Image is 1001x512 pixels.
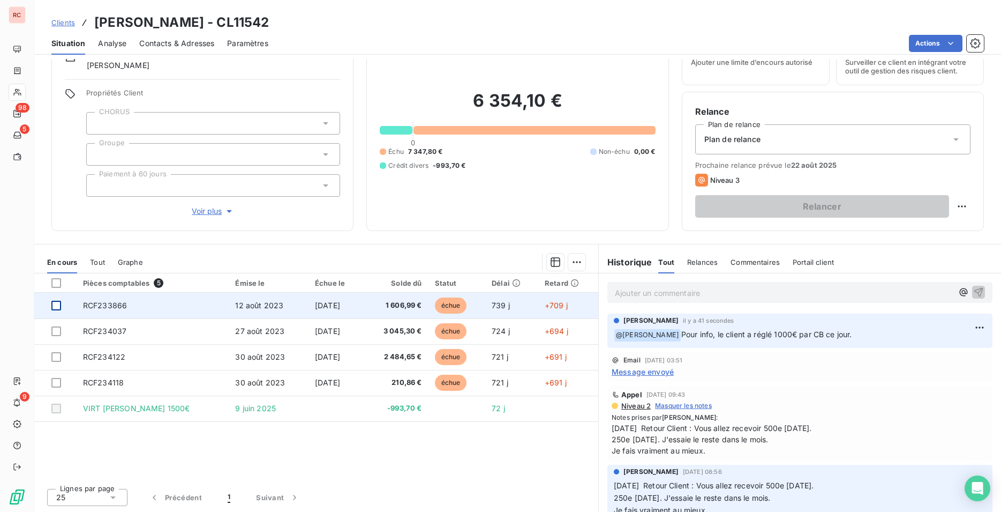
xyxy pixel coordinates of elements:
span: Surveiller ce client en intégrant votre outil de gestion des risques client. [845,58,975,75]
span: 250e [DATE]. J'essaie le reste dans le mois. [614,493,771,502]
span: Message envoyé [612,366,674,377]
span: [PERSON_NAME] [87,60,149,71]
span: Propriétés Client [86,88,340,103]
h3: [PERSON_NAME] - CL11542 [94,13,269,32]
span: 0,00 € [634,147,656,157]
span: 1 [228,492,230,503]
div: Échue le [315,279,357,287]
span: 12 août 2023 [235,301,283,310]
input: Ajouter une valeur [95,181,104,190]
span: 0 [411,138,415,147]
span: Tout [658,258,674,266]
span: [DATE] Retour Client : Vous allez recevoir 500e [DATE]. [614,481,814,490]
span: +694 j [545,327,568,336]
span: échue [435,323,467,339]
span: Tout [90,258,105,266]
span: 3 045,30 € [370,326,422,337]
span: [DATE] 08:56 [683,469,722,475]
span: Ajouter une limite d’encours autorisé [691,58,812,66]
h6: Relance [695,105,970,118]
span: Notes prises par : [612,413,988,422]
span: [DATE] Retour Client : Vous allez recevoir 500e [DATE]. 250e [DATE]. J'essaie le reste dans le mo... [612,422,988,456]
span: Plan de relance [704,134,761,145]
span: @ [PERSON_NAME] [614,329,681,342]
a: Clients [51,17,75,28]
span: RCF234118 [83,378,124,387]
span: RCF233866 [83,301,127,310]
span: échue [435,349,467,365]
span: RCF234037 [83,327,126,336]
input: Ajouter une valeur [95,118,104,128]
span: Commentaires [731,258,780,266]
span: il y a 41 secondes [683,317,734,324]
span: 210,86 € [370,377,422,388]
div: Open Intercom Messenger [965,476,990,501]
span: [DATE] [315,378,340,387]
div: Retard [545,279,592,287]
span: Clients [51,18,75,27]
span: 30 août 2023 [235,352,285,361]
button: Suivant [243,486,313,509]
span: -993,70 € [370,403,422,414]
span: échue [435,375,467,391]
span: Analyse [98,38,126,49]
span: Graphe [118,258,143,266]
span: Échu [388,147,404,157]
span: 30 août 2023 [235,378,285,387]
span: Niveau 2 [620,402,651,410]
span: échue [435,298,467,314]
span: [DATE] [315,301,340,310]
a: 98 [9,105,25,122]
span: Situation [51,38,85,49]
span: Portail client [793,258,834,266]
span: 22 août 2025 [791,161,837,169]
span: 7 347,80 € [408,147,443,157]
span: 724 j [492,327,510,336]
span: Prochaine relance prévue le [695,161,970,169]
img: Logo LeanPay [9,488,26,506]
span: 9 juin 2025 [235,404,276,413]
span: +691 j [545,352,567,361]
span: 721 j [492,352,508,361]
span: [DATE] [315,352,340,361]
span: Contacts & Adresses [139,38,214,49]
span: Relances [687,258,718,266]
span: 27 août 2023 [235,327,284,336]
span: [PERSON_NAME] [662,413,716,421]
span: Crédit divers [388,161,428,170]
span: En cours [47,258,77,266]
span: Voir plus [192,206,235,217]
span: 9 [20,392,29,402]
span: -993,70 € [433,161,465,170]
span: 739 j [492,301,510,310]
div: Statut [435,279,479,287]
div: Délai [492,279,532,287]
button: 1 [215,486,243,509]
button: Voir plus [86,205,340,217]
span: 25 [56,492,65,503]
button: Précédent [136,486,215,509]
span: [PERSON_NAME] [623,467,679,477]
span: 721 j [492,378,508,387]
span: 98 [16,103,29,113]
a: 5 [9,127,25,144]
div: Émise le [235,279,302,287]
span: Niveau 3 [710,176,740,184]
span: +691 j [545,378,567,387]
span: RCF234122 [83,352,125,361]
span: 5 [20,124,29,134]
span: [DATE] 03:51 [645,357,683,363]
h6: Historique [599,256,652,269]
span: VIRT [PERSON_NAME] 1500€ [83,404,190,413]
span: Appel [621,390,642,399]
button: Actions [909,35,962,52]
span: 1 606,99 € [370,300,422,311]
div: Pièces comptables [83,278,223,288]
span: Pour info, le client a réglé 1000€ par CB ce jour. [681,330,852,339]
span: Paramètres [227,38,268,49]
span: Non-échu [599,147,630,157]
span: 2 484,65 € [370,352,422,362]
button: Relancer [695,195,949,218]
span: [PERSON_NAME] [623,316,679,325]
span: [DATE] 09:43 [646,391,686,398]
